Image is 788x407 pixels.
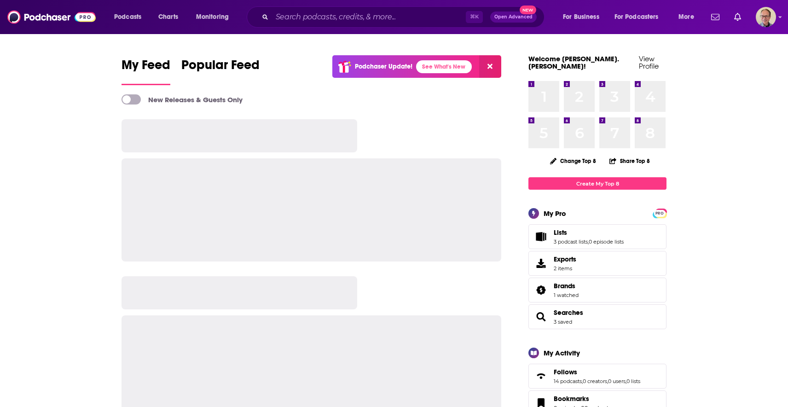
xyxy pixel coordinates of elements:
[554,292,579,298] a: 1 watched
[554,368,640,376] a: Follows
[528,278,666,302] span: Brands
[355,63,412,70] p: Podchaser Update!
[490,12,537,23] button: Open AdvancedNew
[563,11,599,23] span: For Business
[609,152,650,170] button: Share Top 8
[544,349,580,357] div: My Activity
[181,57,260,85] a: Popular Feed
[654,210,665,217] span: PRO
[588,238,589,245] span: ,
[152,10,184,24] a: Charts
[255,6,553,28] div: Search podcasts, credits, & more...
[554,255,576,263] span: Exports
[582,378,583,384] span: ,
[158,11,178,23] span: Charts
[626,378,626,384] span: ,
[554,319,572,325] a: 3 saved
[554,282,575,290] span: Brands
[608,378,626,384] a: 0 users
[532,230,550,243] a: Lists
[554,238,588,245] a: 3 podcast lists
[626,378,640,384] a: 0 lists
[589,238,624,245] a: 0 episode lists
[756,7,776,27] button: Show profile menu
[545,155,602,167] button: Change Top 8
[554,378,582,384] a: 14 podcasts
[528,304,666,329] span: Searches
[556,10,611,24] button: open menu
[707,9,723,25] a: Show notifications dropdown
[122,57,170,78] span: My Feed
[554,228,567,237] span: Lists
[520,6,536,14] span: New
[608,10,672,24] button: open menu
[532,284,550,297] a: Brands
[181,57,260,78] span: Popular Feed
[554,395,589,403] span: Bookmarks
[528,177,666,190] a: Create My Top 8
[544,209,566,218] div: My Pro
[583,378,607,384] a: 0 creators
[654,209,665,216] a: PRO
[122,57,170,85] a: My Feed
[528,224,666,249] span: Lists
[108,10,153,24] button: open menu
[532,370,550,383] a: Follows
[122,94,243,105] a: New Releases & Guests Only
[554,282,579,290] a: Brands
[554,228,624,237] a: Lists
[494,15,533,19] span: Open Advanced
[756,7,776,27] span: Logged in as tommy.lynch
[639,54,659,70] a: View Profile
[554,395,611,403] a: Bookmarks
[678,11,694,23] span: More
[532,257,550,270] span: Exports
[466,11,483,23] span: ⌘ K
[614,11,659,23] span: For Podcasters
[554,368,577,376] span: Follows
[528,251,666,276] a: Exports
[190,10,241,24] button: open menu
[532,310,550,323] a: Searches
[554,265,576,272] span: 2 items
[272,10,466,24] input: Search podcasts, credits, & more...
[114,11,141,23] span: Podcasts
[730,9,745,25] a: Show notifications dropdown
[416,60,472,73] a: See What's New
[7,8,96,26] img: Podchaser - Follow, Share and Rate Podcasts
[196,11,229,23] span: Monitoring
[756,7,776,27] img: User Profile
[554,308,583,317] a: Searches
[528,364,666,389] span: Follows
[607,378,608,384] span: ,
[528,54,619,70] a: Welcome [PERSON_NAME].[PERSON_NAME]!
[672,10,706,24] button: open menu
